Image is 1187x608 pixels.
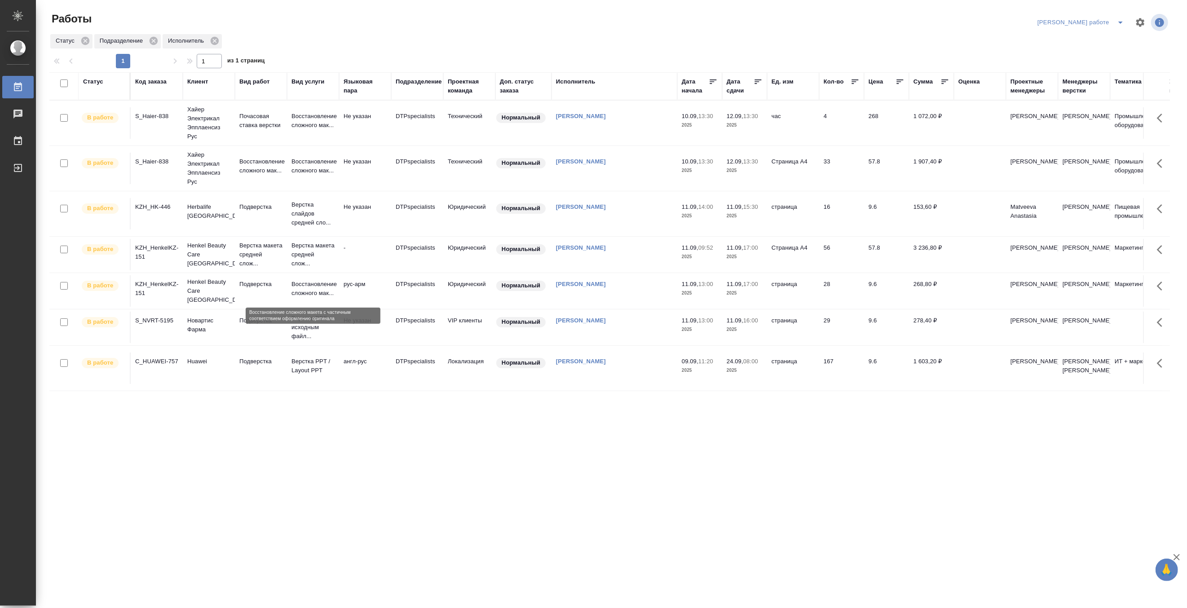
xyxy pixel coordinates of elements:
p: Промышленное оборудование [1115,112,1158,130]
td: 28 [819,275,864,307]
p: 10.09, [682,158,698,165]
a: [PERSON_NAME] [556,281,606,287]
td: 167 [819,352,864,384]
td: 33 [819,153,864,184]
p: Нормальный [502,245,540,254]
a: [PERSON_NAME] [556,158,606,165]
p: [PERSON_NAME] [1063,243,1106,252]
p: Подверстка [239,280,282,289]
p: 09.09, [682,358,698,365]
p: Хайер Электрикал Эпплаенсиз Рус [187,150,230,186]
p: 2025 [682,252,718,261]
td: Не указан [339,107,391,139]
p: 11.09, [682,281,698,287]
p: Маркетинг [1115,243,1158,252]
p: 16:00 [743,317,758,324]
div: Исполнитель выполняет работу [81,157,125,169]
td: страница [767,352,819,384]
p: 2025 [727,211,763,220]
p: 2025 [682,166,718,175]
p: Маркетинг [1115,280,1158,289]
p: 2025 [682,211,718,220]
p: 09:52 [698,244,713,251]
td: DTPspecialists [391,312,443,343]
td: Юридический [443,198,495,229]
button: Здесь прячутся важные кнопки [1152,275,1173,297]
p: 11.09, [727,244,743,251]
div: Кол-во [824,77,844,86]
p: Промышленное оборудование [1115,157,1158,175]
button: Здесь прячутся важные кнопки [1152,198,1173,220]
p: 17:00 [743,281,758,287]
div: Статус [83,77,103,86]
div: Дата сдачи [727,77,754,95]
p: 12.09, [727,113,743,119]
td: англ-рус [339,352,391,384]
p: Верстка PDF с исходным файл... [291,314,335,341]
p: Нормальный [502,204,540,213]
td: Юридический [443,239,495,270]
td: 29 [819,312,864,343]
p: Подверстка [239,316,282,325]
p: [PERSON_NAME] [1063,157,1106,166]
div: Доп. статус заказа [500,77,547,95]
td: 57.8 [864,239,909,270]
p: 2025 [682,121,718,130]
p: Пищевая промышленность [1115,203,1158,220]
div: Исполнитель [163,34,222,48]
div: KZH_HenkelKZ-151 [135,280,178,298]
td: 57.8 [864,153,909,184]
p: Восстановление сложного мак... [291,157,335,175]
p: Новартис Фарма [187,316,230,334]
div: Клиент [187,77,208,86]
td: - [339,239,391,270]
td: VIP клиенты [443,312,495,343]
p: 11.09, [682,203,698,210]
td: Страница А4 [767,153,819,184]
p: 13:00 [698,281,713,287]
span: Посмотреть информацию [1151,14,1170,31]
p: 13:30 [743,113,758,119]
td: [PERSON_NAME] [1006,352,1058,384]
div: S_NVRT-5195 [135,316,178,325]
p: 12.09, [727,158,743,165]
p: В работе [87,245,113,254]
div: Подразделение [94,34,161,48]
p: 11.09, [727,203,743,210]
td: 1 603,20 ₽ [909,352,954,384]
p: 15:30 [743,203,758,210]
p: ИТ + маркетинг [1115,357,1158,366]
div: Вид работ [239,77,270,86]
td: 9.6 [864,275,909,307]
div: Менеджеры верстки [1063,77,1106,95]
div: Цена [869,77,883,86]
p: [PERSON_NAME], [PERSON_NAME] [1063,357,1106,375]
p: [PERSON_NAME] [1063,203,1106,211]
p: 11.09, [727,317,743,324]
p: В работе [87,281,113,290]
p: В работе [87,204,113,213]
p: 08:00 [743,358,758,365]
p: Восстановление сложного мак... [291,280,335,298]
p: Верстка слайдов средней сло... [291,200,335,227]
p: Henkel Beauty Care [GEOGRAPHIC_DATA] [187,278,230,304]
td: [PERSON_NAME] [1006,275,1058,307]
a: [PERSON_NAME] [556,113,606,119]
div: KZH_HK-446 [135,203,178,211]
p: 10.09, [682,113,698,119]
a: [PERSON_NAME] [556,244,606,251]
p: 2025 [682,325,718,334]
td: Страница А4 [767,239,819,270]
td: Не указан [339,198,391,229]
td: 268,80 ₽ [909,275,954,307]
div: Тематика [1115,77,1142,86]
p: 2025 [727,121,763,130]
p: Хайер Электрикал Эпплаенсиз Рус [187,105,230,141]
div: Код заказа [135,77,167,86]
td: Локализация [443,352,495,384]
div: Исполнитель выполняет работу [81,316,125,328]
td: DTPspecialists [391,107,443,139]
p: 11.09, [682,317,698,324]
div: Исполнитель [556,77,596,86]
p: Исполнитель [168,36,207,45]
